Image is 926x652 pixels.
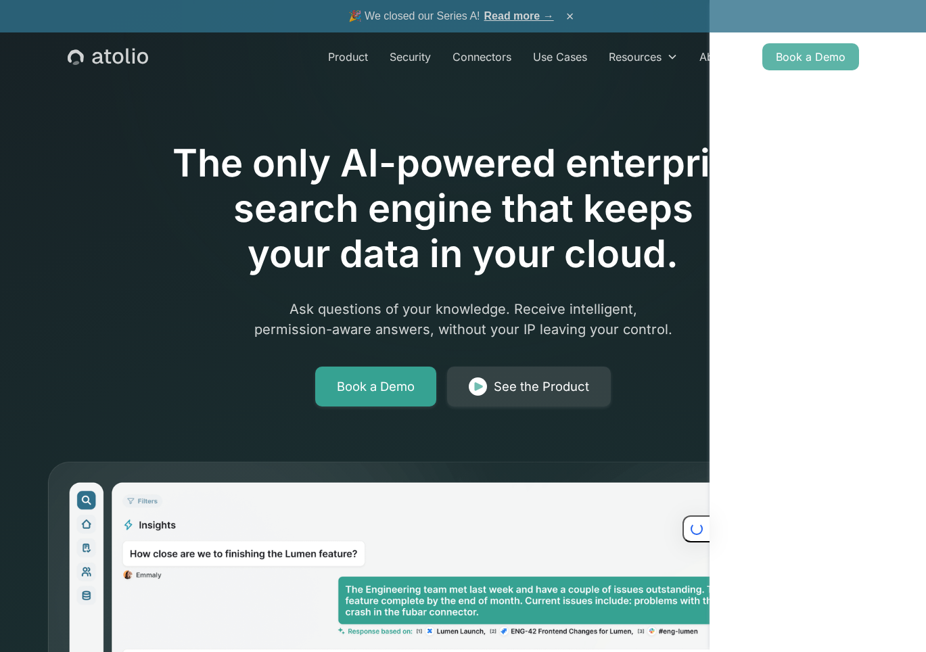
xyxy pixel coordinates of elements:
[522,43,598,70] a: Use Cases
[315,367,436,407] a: Book a Demo
[204,299,723,340] p: Ask questions of your knowledge. Receive intelligent, permission-aware answers, without your IP l...
[442,43,522,70] a: Connectors
[494,377,589,396] div: See the Product
[117,141,810,277] h1: The only AI-powered enterprise search engine that keeps your data in your cloud.
[447,367,611,407] a: See the Product
[68,48,148,66] a: home
[609,49,662,65] div: Resources
[762,43,859,70] a: Book a Demo
[598,43,689,70] div: Resources
[484,10,554,22] a: Read more →
[379,43,442,70] a: Security
[348,8,554,24] span: 🎉 We closed our Series A!
[562,9,578,24] button: ×
[689,43,741,70] a: About
[317,43,379,70] a: Product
